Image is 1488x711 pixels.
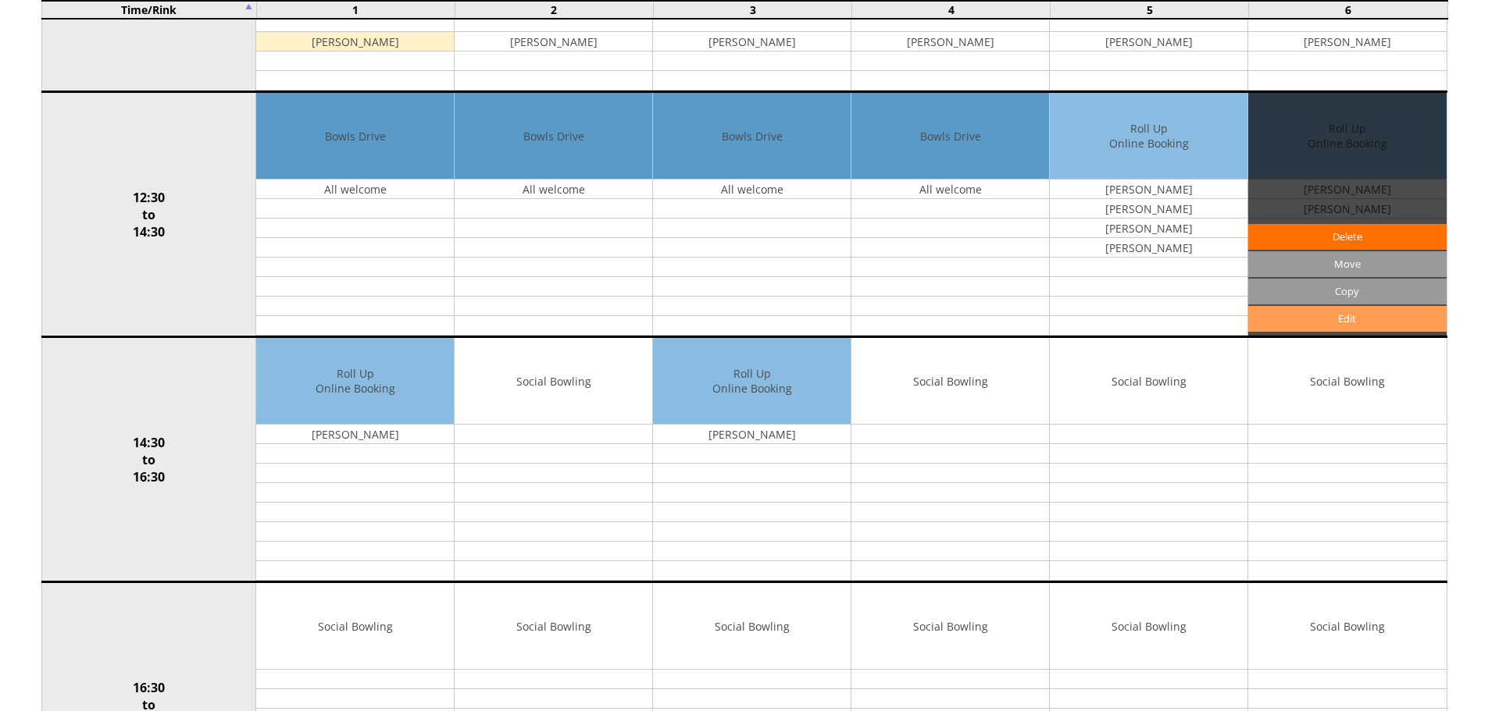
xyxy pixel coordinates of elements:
[851,93,1049,180] td: Bowls Drive
[256,1,455,19] td: 1
[455,32,652,52] td: [PERSON_NAME]
[1248,338,1446,425] td: Social Bowling
[1050,238,1247,258] td: [PERSON_NAME]
[1248,583,1446,670] td: Social Bowling
[455,180,652,199] td: All welcome
[1248,32,1446,52] td: [PERSON_NAME]
[1051,1,1249,19] td: 5
[653,93,851,180] td: Bowls Drive
[1249,1,1447,19] td: 6
[653,583,851,670] td: Social Bowling
[1248,306,1446,332] a: Edit
[851,583,1049,670] td: Social Bowling
[1050,583,1247,670] td: Social Bowling
[256,583,454,670] td: Social Bowling
[851,180,1049,199] td: All welcome
[455,1,653,19] td: 2
[455,583,652,670] td: Social Bowling
[1050,93,1247,180] td: Roll Up Online Booking
[256,338,454,425] td: Roll Up Online Booking
[1050,199,1247,219] td: [PERSON_NAME]
[653,32,851,52] td: [PERSON_NAME]
[1248,224,1446,250] a: Delete
[851,338,1049,425] td: Social Bowling
[455,93,652,180] td: Bowls Drive
[653,338,851,425] td: Roll Up Online Booking
[1248,251,1446,277] input: Move
[41,1,256,19] td: Time/Rink
[852,1,1051,19] td: 4
[653,180,851,199] td: All welcome
[41,92,256,337] td: 12:30 to 14:30
[1050,338,1247,425] td: Social Bowling
[256,425,454,444] td: [PERSON_NAME]
[653,425,851,444] td: [PERSON_NAME]
[256,180,454,199] td: All welcome
[653,1,851,19] td: 3
[1050,32,1247,52] td: [PERSON_NAME]
[455,338,652,425] td: Social Bowling
[851,32,1049,52] td: [PERSON_NAME]
[256,93,454,180] td: Bowls Drive
[1050,219,1247,238] td: [PERSON_NAME]
[1248,279,1446,304] input: Copy
[41,337,256,582] td: 14:30 to 16:30
[1050,180,1247,199] td: [PERSON_NAME]
[256,32,454,52] td: [PERSON_NAME]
